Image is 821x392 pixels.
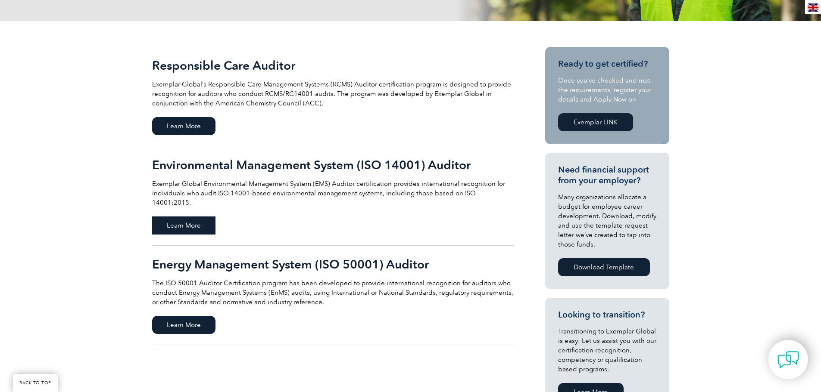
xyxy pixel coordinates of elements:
span: Learn More [152,216,215,235]
h3: Looking to transition? [558,309,656,320]
h3: Ready to get certified? [558,59,656,69]
h2: Responsible Care Auditor [152,59,514,72]
a: Download Template [558,258,650,276]
span: Learn More [152,316,215,334]
p: Transitioning to Exemplar Global is easy! Let us assist you with our certification recognition, c... [558,327,656,374]
h2: Environmental Management System (ISO 14001) Auditor [152,158,514,172]
a: Responsible Care Auditor Exemplar Global’s Responsible Care Management Systems (RCMS) Auditor cer... [152,47,514,146]
img: en [808,3,818,12]
h3: Need financial support from your employer? [558,164,656,186]
a: Exemplar LINK [558,113,633,131]
p: The ISO 50001 Auditor Certification program has been developed to provide international recogniti... [152,278,514,307]
a: Environmental Management System (ISO 14001) Auditor Exemplar Global Environmental Management Syst... [152,146,514,246]
a: Energy Management System (ISO 50001) Auditor The ISO 50001 Auditor Certification program has been... [152,246,514,345]
a: BACK TO TOP [13,374,58,392]
p: Many organizations allocate a budget for employee career development. Download, modify and use th... [558,192,656,249]
span: Learn More [152,117,215,135]
p: Exemplar Global’s Responsible Care Management Systems (RCMS) Auditor certification program is des... [152,80,514,108]
h2: Energy Management System (ISO 50001) Auditor [152,257,514,271]
p: Once you’ve checked and met the requirements, register your details and Apply Now on [558,76,656,104]
p: Exemplar Global Environmental Management System (EMS) Auditor certification provides internationa... [152,179,514,207]
img: contact-chat.png [777,349,799,370]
